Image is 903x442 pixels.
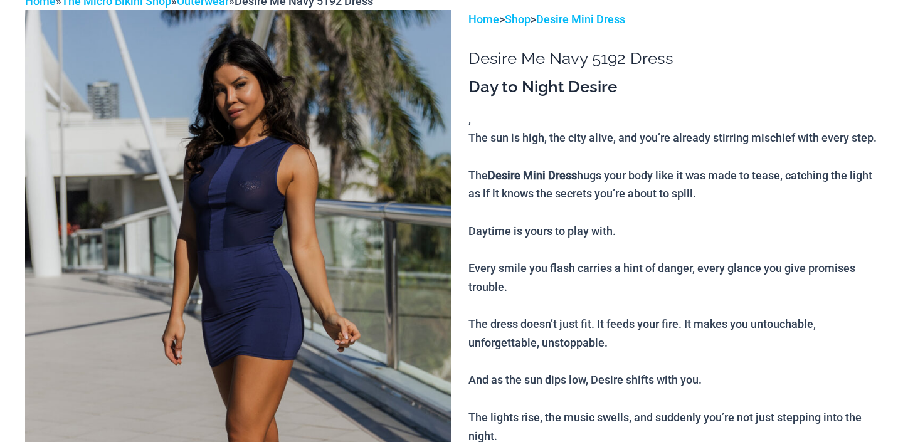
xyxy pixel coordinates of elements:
h3: Day to Night Desire [468,76,878,98]
a: Desire Mini Dress [536,13,625,26]
b: Desire Mini Dress [488,169,577,182]
a: Shop [505,13,531,26]
h1: Desire Me Navy 5192 Dress [468,49,878,68]
a: Home [468,13,499,26]
p: > > [468,10,878,29]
